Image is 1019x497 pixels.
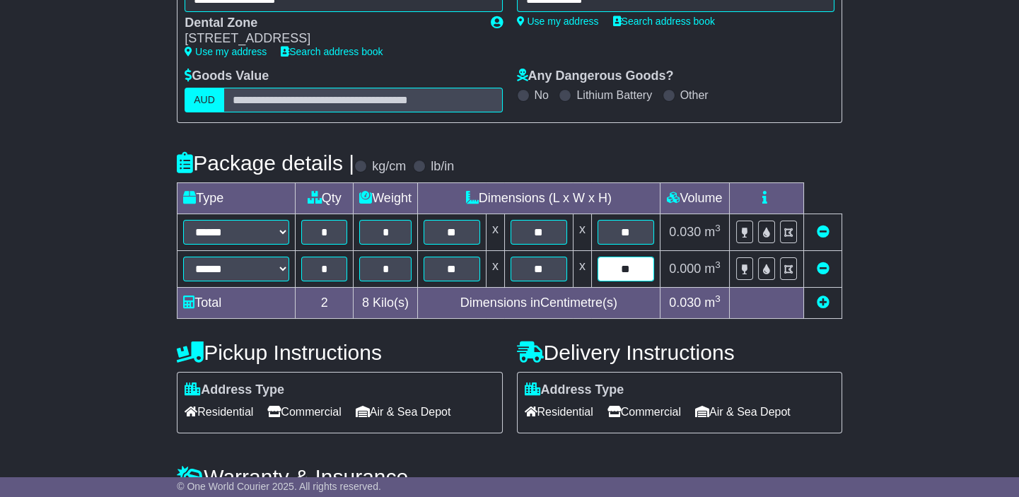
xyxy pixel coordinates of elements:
[660,182,729,214] td: Volume
[417,287,660,318] td: Dimensions in Centimetre(s)
[185,46,267,57] a: Use my address
[525,401,593,423] span: Residential
[185,31,476,47] div: [STREET_ADDRESS]
[715,223,721,233] sup: 3
[356,401,451,423] span: Air & Sea Depot
[431,159,454,175] label: lb/in
[362,296,369,310] span: 8
[177,465,842,489] h4: Warranty & Insurance
[296,182,354,214] td: Qty
[185,88,224,112] label: AUD
[517,69,674,84] label: Any Dangerous Goods?
[573,250,591,287] td: x
[816,262,829,276] a: Remove this item
[715,293,721,304] sup: 3
[517,16,599,27] a: Use my address
[517,341,842,364] h4: Delivery Instructions
[177,341,502,364] h4: Pickup Instructions
[177,151,354,175] h4: Package details |
[177,481,381,492] span: © One World Courier 2025. All rights reserved.
[573,214,591,250] td: x
[816,296,829,310] a: Add new item
[535,88,549,102] label: No
[296,287,354,318] td: 2
[816,225,829,239] a: Remove this item
[576,88,652,102] label: Lithium Battery
[669,225,701,239] span: 0.030
[486,250,504,287] td: x
[177,287,296,318] td: Total
[613,16,715,27] a: Search address book
[185,401,253,423] span: Residential
[669,262,701,276] span: 0.000
[680,88,709,102] label: Other
[281,46,383,57] a: Search address book
[695,401,791,423] span: Air & Sea Depot
[704,262,721,276] span: m
[417,182,660,214] td: Dimensions (L x W x H)
[486,214,504,250] td: x
[267,401,341,423] span: Commercial
[715,259,721,270] sup: 3
[669,296,701,310] span: 0.030
[185,69,269,84] label: Goods Value
[354,287,418,318] td: Kilo(s)
[525,382,624,398] label: Address Type
[177,182,296,214] td: Type
[704,296,721,310] span: m
[704,225,721,239] span: m
[185,382,284,398] label: Address Type
[185,16,476,31] div: Dental Zone
[607,401,681,423] span: Commercial
[372,159,406,175] label: kg/cm
[354,182,418,214] td: Weight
